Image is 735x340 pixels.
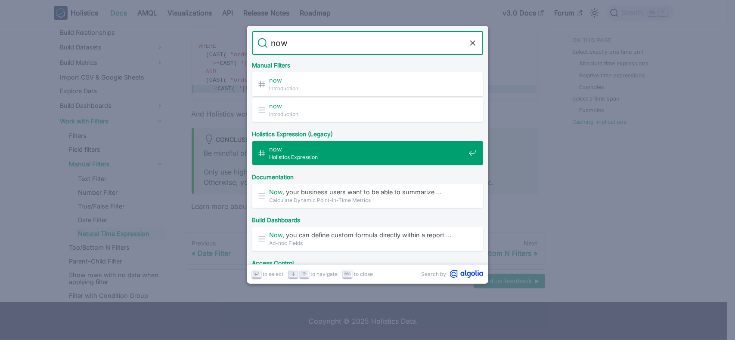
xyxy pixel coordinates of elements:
[270,239,465,247] span: Ad-hoc Fields
[354,270,373,278] span: to close
[270,153,465,161] span: Holistics Expression
[252,141,483,165] a: nowHolistics Expression
[268,31,468,55] input: Search docs
[251,167,485,184] div: Documentation
[263,270,284,278] span: to select
[311,270,338,278] span: to navigate
[251,253,485,270] div: Access Control
[270,145,282,153] mark: now
[270,196,465,204] span: Calculate Dynamic Point-In-Time Metrics
[252,72,483,96] a: nowIntroduction
[252,184,483,208] a: Now, your business users want to be able to summarize …Calculate Dynamic Point-In-Time Metrics
[270,231,283,239] mark: Now
[270,84,465,92] span: Introduction
[468,38,478,48] button: Clear the query
[270,231,465,239] span: , you can define custom formula directly within a report …
[422,270,483,278] a: Search byAlgolia
[290,271,297,277] svg: Arrow down
[301,271,307,277] svg: Arrow up
[252,227,483,251] a: Now, you can define custom formula directly within a report …Ad-hoc Fields
[270,188,283,196] mark: Now
[251,55,485,72] div: Manual Filters
[422,270,447,278] span: Search by
[270,188,465,196] span: , your business users want to be able to summarize …
[253,271,260,277] svg: Enter key
[270,110,465,118] span: Introduction
[252,98,483,122] a: nowIntroduction
[270,102,282,110] mark: now
[270,77,282,84] mark: now
[450,270,483,278] svg: Algolia
[251,210,485,227] div: Build Dashboards
[251,124,485,141] div: Holistics Expression (Legacy)
[344,271,351,277] svg: Escape key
